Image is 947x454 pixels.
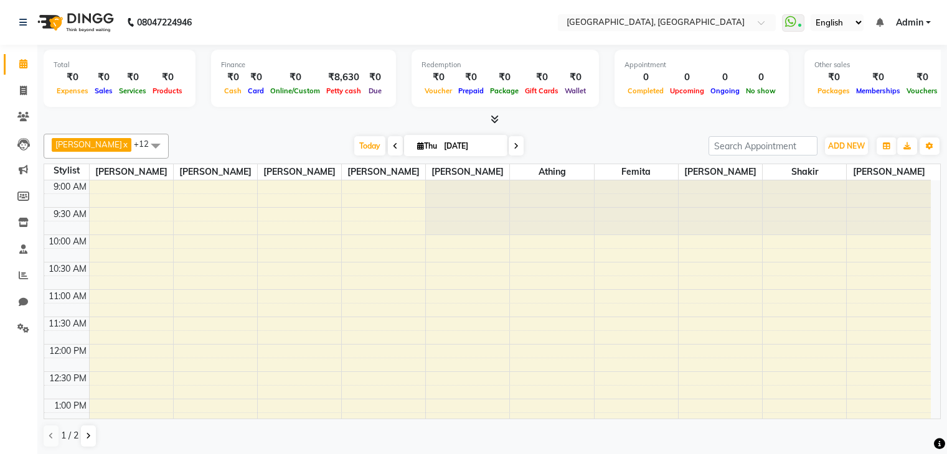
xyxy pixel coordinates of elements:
span: [PERSON_NAME] [847,164,931,180]
div: Stylist [44,164,89,177]
div: ₹0 [814,70,853,85]
div: ₹0 [422,70,455,85]
span: Gift Cards [522,86,562,95]
div: ₹0 [245,70,267,85]
div: 0 [707,70,743,85]
div: Appointment [624,60,779,70]
span: Online/Custom [267,86,323,95]
div: 9:30 AM [51,208,89,221]
span: Admin [896,16,923,29]
span: Services [116,86,149,95]
span: Packages [814,86,853,95]
span: Petty cash [323,86,364,95]
span: [PERSON_NAME] [342,164,425,180]
b: 08047224946 [137,5,192,40]
div: 12:00 PM [47,345,89,358]
div: ₹0 [364,70,386,85]
span: ADD NEW [828,141,865,151]
div: ₹0 [221,70,245,85]
span: Femita [595,164,678,180]
div: ₹8,630 [323,70,364,85]
input: Search Appointment [709,136,817,155]
span: 1 / 2 [61,429,78,442]
div: 11:00 AM [46,290,89,303]
span: Shakir [763,164,846,180]
input: 2025-09-04 [440,137,502,155]
span: Products [149,86,186,95]
span: +12 [134,139,158,149]
div: Redemption [422,60,589,70]
div: ₹0 [54,70,92,85]
span: Completed [624,86,667,95]
span: [PERSON_NAME] [90,164,173,180]
div: Total [54,60,186,70]
span: Package [487,86,522,95]
div: ₹0 [455,70,487,85]
span: Upcoming [667,86,707,95]
div: 0 [667,70,707,85]
div: ₹0 [116,70,149,85]
span: Vouchers [903,86,941,95]
span: [PERSON_NAME] [174,164,257,180]
div: ₹0 [92,70,116,85]
div: 12:30 PM [47,372,89,385]
span: Sales [92,86,116,95]
div: 10:30 AM [46,262,89,276]
div: ₹0 [267,70,323,85]
span: [PERSON_NAME] [426,164,509,180]
span: Wallet [562,86,589,95]
div: Finance [221,60,386,70]
div: 10:00 AM [46,235,89,248]
div: ₹0 [522,70,562,85]
span: [PERSON_NAME] [55,139,122,149]
button: ADD NEW [825,137,868,155]
span: Voucher [422,86,455,95]
span: [PERSON_NAME] [679,164,762,180]
span: Expenses [54,86,92,95]
span: Ongoing [707,86,743,95]
span: Memberships [853,86,903,95]
div: ₹0 [853,70,903,85]
div: 11:30 AM [46,317,89,330]
img: logo [32,5,117,40]
span: Prepaid [455,86,487,95]
span: Athing [510,164,593,180]
span: No show [743,86,779,95]
span: Due [365,86,385,95]
div: 9:00 AM [51,180,89,193]
div: ₹0 [487,70,522,85]
span: Today [354,136,385,155]
span: Cash [221,86,245,95]
span: Card [245,86,267,95]
div: ₹0 [903,70,941,85]
div: 1:00 PM [52,399,89,412]
div: ₹0 [562,70,589,85]
div: 0 [743,70,779,85]
span: [PERSON_NAME] [258,164,341,180]
a: x [122,139,128,149]
div: 0 [624,70,667,85]
div: ₹0 [149,70,186,85]
span: Thu [414,141,440,151]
